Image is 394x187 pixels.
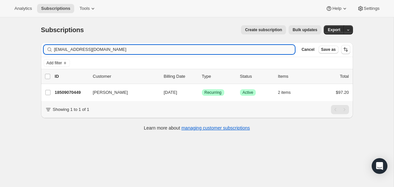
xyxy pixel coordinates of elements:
[243,90,253,95] span: Active
[44,59,70,67] button: Add filter
[144,125,250,131] p: Learn more about
[55,88,349,97] div: 18509070449[PERSON_NAME][DATE]SuccessRecurringSuccessActive2 items$97.20
[241,25,286,34] button: Create subscription
[340,73,349,80] p: Total
[324,25,344,34] button: Export
[202,73,235,80] div: Type
[372,158,387,174] div: Open Intercom Messenger
[278,73,311,80] div: Items
[164,90,177,95] span: [DATE]
[205,90,222,95] span: Recurring
[41,26,84,33] span: Subscriptions
[318,46,339,53] button: Save as
[278,88,298,97] button: 2 items
[53,106,89,113] p: Showing 1 to 1 of 1
[79,6,90,11] span: Tools
[341,45,350,54] button: Sort the results
[293,27,317,32] span: Bulk updates
[332,6,341,11] span: Help
[245,27,282,32] span: Create subscription
[11,4,36,13] button: Analytics
[299,46,317,53] button: Cancel
[164,73,197,80] p: Billing Date
[41,6,70,11] span: Subscriptions
[37,4,74,13] button: Subscriptions
[55,89,88,96] p: 18509070449
[322,4,352,13] button: Help
[336,90,349,95] span: $97.20
[55,73,88,80] p: ID
[301,47,314,52] span: Cancel
[14,6,32,11] span: Analytics
[181,125,250,131] a: managing customer subscriptions
[89,87,155,98] button: [PERSON_NAME]
[93,89,128,96] span: [PERSON_NAME]
[331,105,349,114] nav: Pagination
[353,4,383,13] button: Settings
[364,6,380,11] span: Settings
[278,90,291,95] span: 2 items
[47,60,62,66] span: Add filter
[321,47,336,52] span: Save as
[55,73,349,80] div: IDCustomerBilling DateTypeStatusItemsTotal
[54,45,295,54] input: Filter subscribers
[328,27,340,32] span: Export
[93,73,159,80] p: Customer
[289,25,321,34] button: Bulk updates
[240,73,273,80] p: Status
[76,4,100,13] button: Tools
